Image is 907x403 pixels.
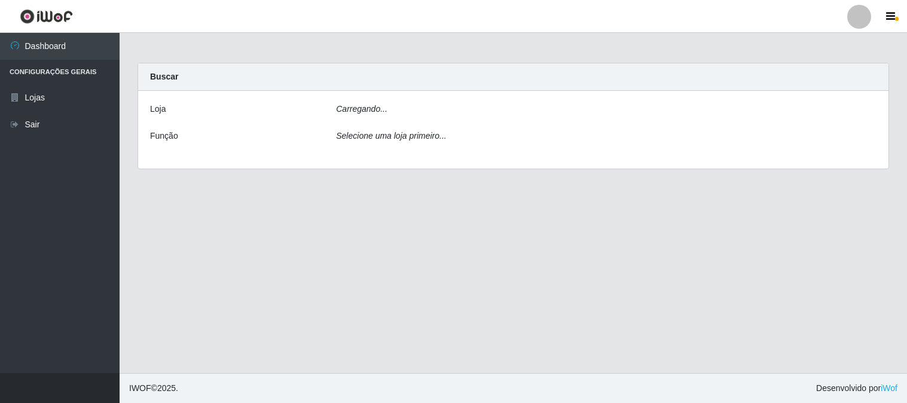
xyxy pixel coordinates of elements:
[336,104,387,114] i: Carregando...
[20,9,73,24] img: CoreUI Logo
[336,131,446,141] i: Selecione uma loja primeiro...
[881,383,897,393] a: iWof
[129,382,178,395] span: © 2025 .
[150,72,178,81] strong: Buscar
[129,383,151,393] span: IWOF
[150,130,178,142] label: Função
[816,382,897,395] span: Desenvolvido por
[150,103,166,115] label: Loja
